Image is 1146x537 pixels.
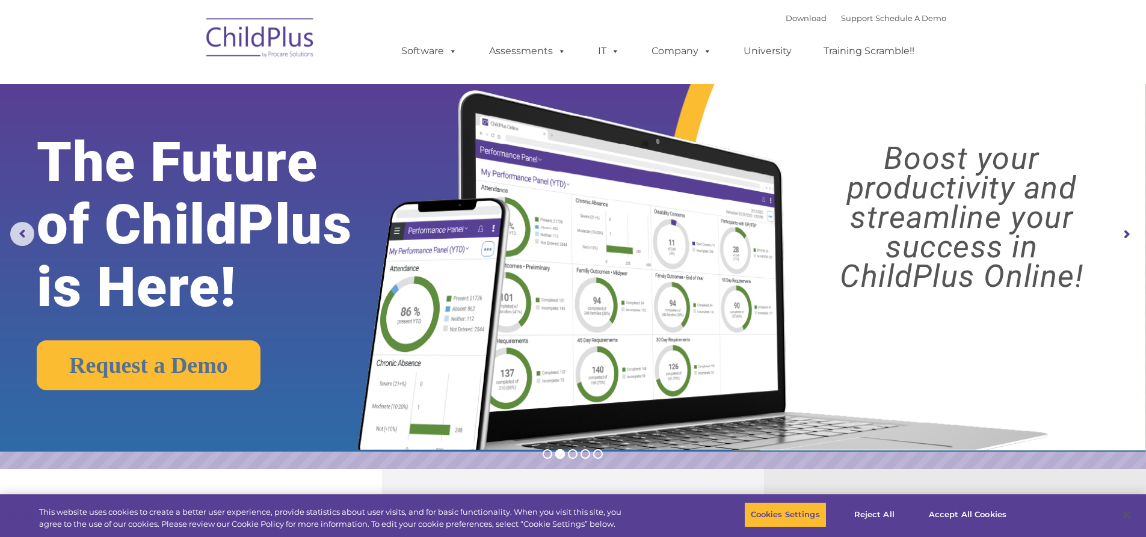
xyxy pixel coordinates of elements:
[792,144,1132,291] rs-layer: Boost your productivity and streamline your success in ChildPlus Online!
[875,13,946,23] a: Schedule A Demo
[812,39,926,63] a: Training Scramble!!
[477,39,578,63] a: Assessments
[586,39,632,63] a: IT
[167,79,204,88] span: Last name
[786,13,946,23] font: |
[167,129,218,138] span: Phone number
[837,502,912,527] button: Reject All
[39,506,630,530] div: This website uses cookies to create a better user experience, provide statistics about user visit...
[841,13,873,23] a: Support
[200,10,321,70] img: ChildPlus by Procare Solutions
[1114,502,1140,528] button: Close
[744,502,827,527] button: Cookies Settings
[786,13,827,23] a: Download
[732,39,804,63] a: University
[639,39,724,63] a: Company
[389,39,469,63] a: Software
[37,131,402,319] rs-layer: The Future of ChildPlus is Here!
[922,502,1013,527] button: Accept All Cookies
[37,340,260,390] a: Request a Demo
